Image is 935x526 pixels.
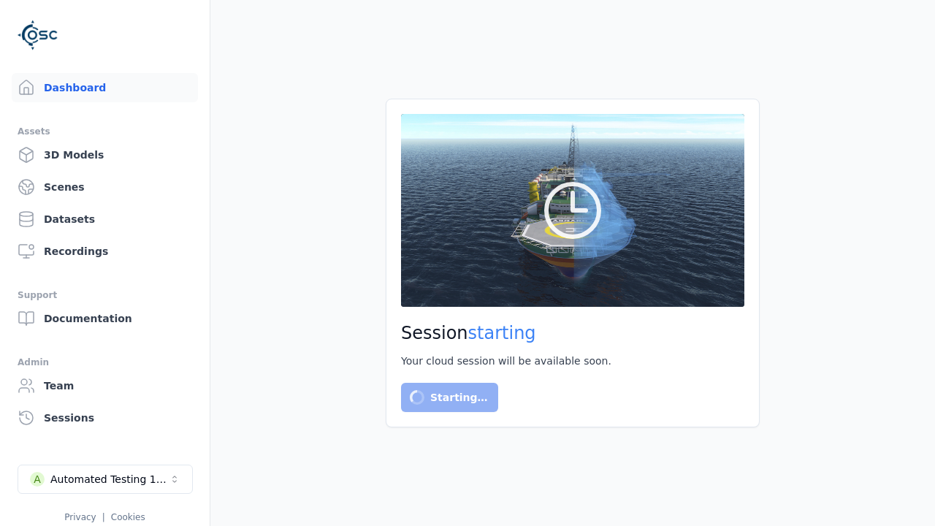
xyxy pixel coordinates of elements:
[12,172,198,202] a: Scenes
[468,323,536,343] span: starting
[12,371,198,400] a: Team
[111,512,145,522] a: Cookies
[50,472,169,487] div: Automated Testing 1 - Playwright
[12,205,198,234] a: Datasets
[12,237,198,266] a: Recordings
[64,512,96,522] a: Privacy
[12,304,198,333] a: Documentation
[18,286,192,304] div: Support
[401,383,498,412] button: Starting…
[18,123,192,140] div: Assets
[18,354,192,371] div: Admin
[12,140,198,169] a: 3D Models
[18,15,58,56] img: Logo
[18,465,193,494] button: Select a workspace
[12,403,198,432] a: Sessions
[12,73,198,102] a: Dashboard
[102,512,105,522] span: |
[401,354,744,368] div: Your cloud session will be available soon.
[401,321,744,345] h2: Session
[30,472,45,487] div: A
